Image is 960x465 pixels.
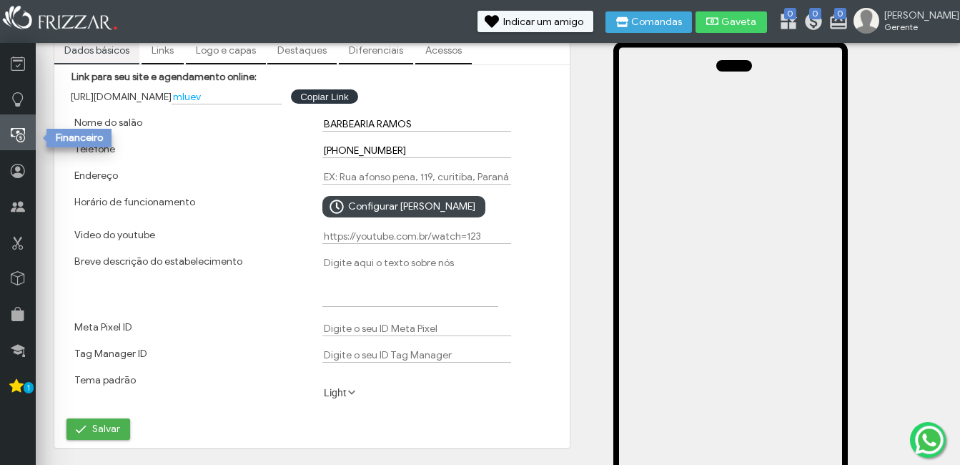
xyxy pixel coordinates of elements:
span: Salvar [92,418,120,440]
span: 0 [834,8,846,19]
span: Gaveta [721,17,757,27]
label: Video do youtube [74,229,155,241]
label: Nome do salão [74,117,142,129]
label: Light [322,386,362,399]
label: Link para seu site e agendamento online: [71,71,257,83]
a: Logo e capas [186,39,266,63]
button: Gaveta [696,11,767,33]
input: Digite o seu ID Meta Pixel [322,321,511,336]
img: whatsapp.png [912,423,946,457]
a: Dados básicos [54,39,139,63]
span: Configurar [PERSON_NAME] [348,196,475,217]
span: 1 [24,382,34,393]
label: Meta Pixel ID [74,321,132,333]
label: Telefone [74,143,115,155]
input: Digite o seu ID Tag Manager [322,348,511,363]
button: Salvar [66,418,130,440]
a: 0 [828,11,843,34]
label: Endereço [74,170,118,182]
span: Gerente [884,21,949,32]
input: Digite aqui o nome do salão [322,117,511,132]
a: Destaques [267,39,337,63]
a: 0 [778,11,793,34]
label: Breve descrição do estabelecimento [74,255,242,268]
button: Comandas [605,11,692,33]
span: 0 [809,8,821,19]
button: Indicar um amigo [477,11,593,32]
a: Links [142,39,184,63]
span: Comandas [631,17,682,27]
label: Horário de funcionamento [74,196,195,208]
span: [PERSON_NAME] [884,9,949,21]
span: Indicar um amigo [503,17,583,27]
input: https://youtube.com.br/watch=123 [322,229,511,244]
input: meusalao [172,89,282,104]
input: EX: Rua afonso pena, 119, curitiba, Paraná [322,170,511,185]
input: Digite aqui o telefone [322,143,511,158]
label: Tema padrão [74,374,136,386]
a: 0 [803,11,818,34]
span: [URL][DOMAIN_NAME] [71,91,172,103]
a: Acessos [415,39,472,63]
a: [PERSON_NAME] Gerente [853,8,953,36]
div: Financeiro [46,129,112,147]
label: Tag Manager ID [74,348,147,360]
a: Diferenciais [339,39,413,63]
button: Configurar [PERSON_NAME] [322,196,485,217]
button: Copiar Link [291,89,357,104]
span: 0 [784,8,796,19]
